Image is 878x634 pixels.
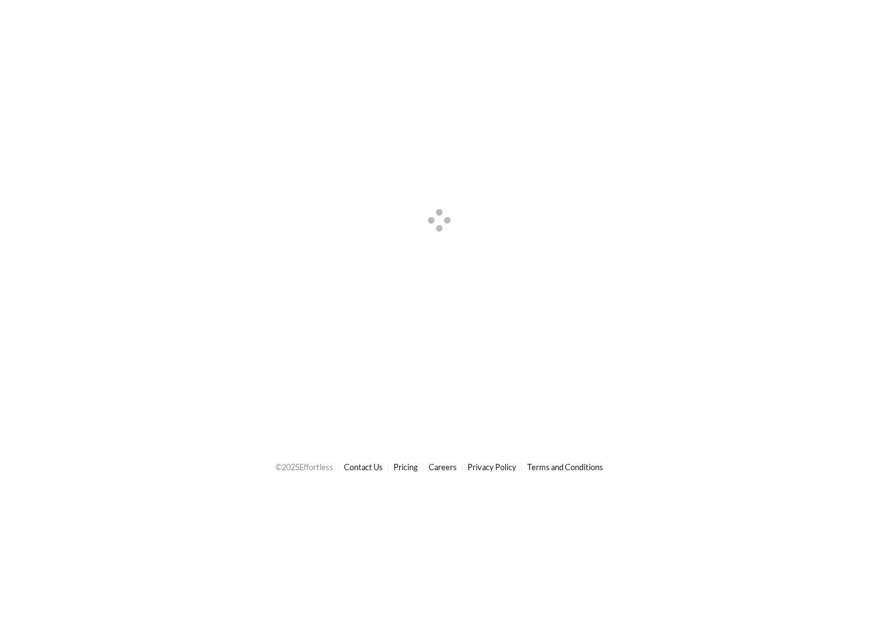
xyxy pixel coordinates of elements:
a: Contact Us [344,462,383,472]
span: © 2025 Effortless [276,462,333,472]
a: Privacy Policy [468,462,517,472]
a: Pricing [393,462,418,472]
a: Careers [429,462,457,472]
a: Terms and Conditions [527,462,603,472]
